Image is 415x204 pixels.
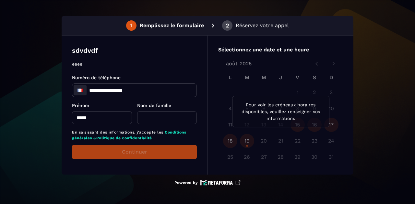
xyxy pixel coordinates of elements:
p: En saisissant des informations, j'accepte les [72,129,197,141]
p: Powered by [174,180,198,185]
p: Remplissez le formulaire [140,22,204,29]
p: Pour voir les créneaux horaires disponibles, veuillez renseigner vos informations [238,101,324,122]
a: Politique de confidentialité [96,136,152,140]
span: Numéro de téléphone [72,75,121,80]
span: Prénom [72,103,89,108]
p: sdvdvdf [72,46,98,55]
p: Sélectionnez une date et une heure [218,46,343,54]
div: France: + 33 [74,85,87,95]
span: & [93,136,96,140]
span: Nom de famille [137,103,171,108]
div: 1 [130,23,132,28]
p: eeee [72,61,195,67]
a: Powered by [174,180,241,186]
div: 2 [226,23,229,28]
p: Réservez votre appel [236,22,289,29]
